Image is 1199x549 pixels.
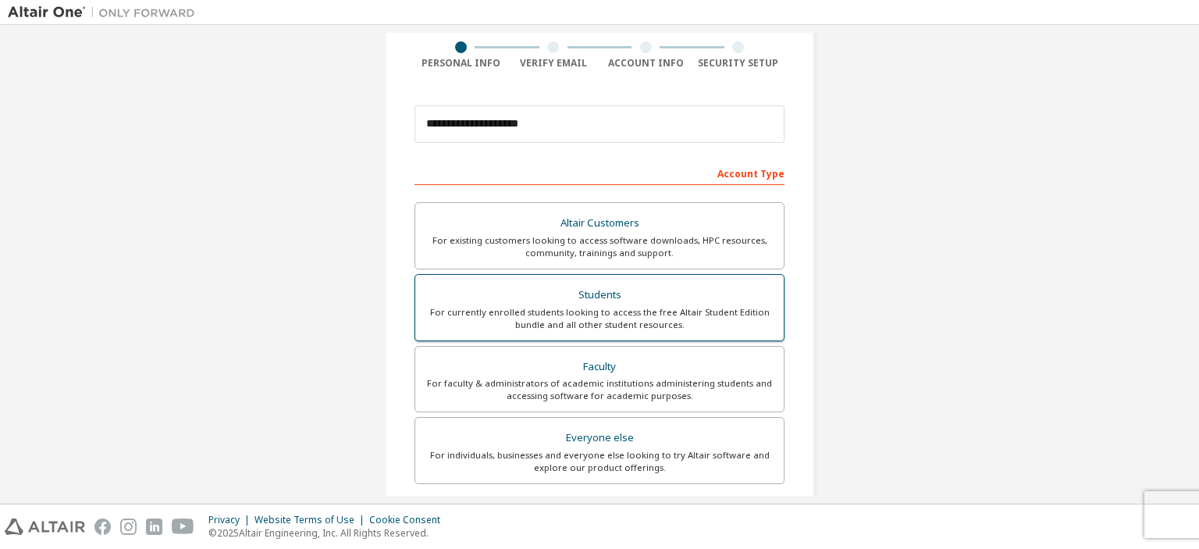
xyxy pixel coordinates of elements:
[425,284,774,306] div: Students
[425,306,774,331] div: For currently enrolled students looking to access the free Altair Student Edition bundle and all ...
[146,519,162,535] img: linkedin.svg
[507,57,600,70] div: Verify Email
[425,427,774,449] div: Everyone else
[94,519,111,535] img: facebook.svg
[425,449,774,474] div: For individuals, businesses and everyone else looking to try Altair software and explore our prod...
[254,514,369,526] div: Website Terms of Use
[208,514,254,526] div: Privacy
[425,212,774,234] div: Altair Customers
[414,160,785,185] div: Account Type
[208,526,450,540] p: © 2025 Altair Engineering, Inc. All Rights Reserved.
[425,356,774,378] div: Faculty
[425,377,774,402] div: For faculty & administrators of academic institutions administering students and accessing softwa...
[414,57,507,70] div: Personal Info
[599,57,692,70] div: Account Info
[172,519,194,535] img: youtube.svg
[8,5,203,20] img: Altair One
[692,57,785,70] div: Security Setup
[369,514,450,526] div: Cookie Consent
[120,519,137,535] img: instagram.svg
[5,519,85,535] img: altair_logo.svg
[425,234,774,259] div: For existing customers looking to access software downloads, HPC resources, community, trainings ...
